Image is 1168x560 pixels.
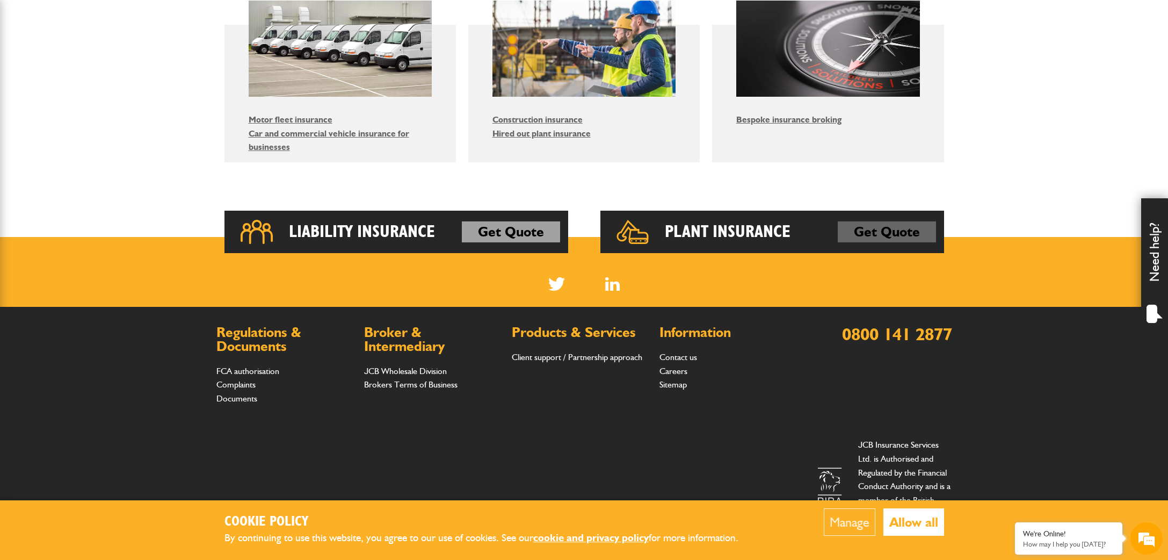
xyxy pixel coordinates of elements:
h2: Broker & Intermediary [364,326,501,353]
a: Hired out plant insurance [492,128,591,139]
a: cookie and privacy policy [533,532,649,544]
a: Brokers Terms of Business [364,379,458,390]
img: Twitter [548,277,565,291]
a: Sitemap [659,379,687,390]
button: Manage [824,508,875,536]
a: Car and commercial vehicle insurance for businesses [249,128,409,153]
a: Complaints [216,379,256,390]
a: Bespoke insurance broking [736,114,841,125]
h2: Regulations & Documents [216,326,353,353]
a: Get Quote [838,221,936,243]
a: Construction insurance [492,114,583,125]
h2: Cookie Policy [224,514,756,530]
a: Careers [659,366,687,376]
img: Construction insurance [492,1,676,97]
p: JCB Insurance Services Ltd. is Authorised and Regulated by the Financial Conduct Authority and is... [858,438,952,534]
img: Bespoke insurance broking [736,1,920,97]
a: JCB Wholesale Division [364,366,447,376]
button: Allow all [883,508,944,536]
a: Motor fleet insurance [249,114,332,125]
a: FCA authorisation [216,366,279,376]
div: We're Online! [1023,529,1114,539]
a: 0800 141 2877 [842,324,952,344]
h2: Liability Insurance [289,221,435,243]
a: LinkedIn [605,277,620,291]
p: By continuing to use this website, you agree to our use of cookies. See our for more information. [224,530,756,547]
h2: Plant Insurance [665,221,790,243]
a: Client support / Partnership approach [512,352,642,362]
h2: Information [659,326,796,340]
p: How may I help you today? [1023,540,1114,548]
img: Motor fleet insurance [249,1,432,97]
a: Documents [216,393,257,404]
a: Contact us [659,352,697,362]
img: Linked In [605,277,620,291]
a: Get Quote [462,221,560,243]
h2: Products & Services [512,326,649,340]
div: Need help? [1141,198,1168,333]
